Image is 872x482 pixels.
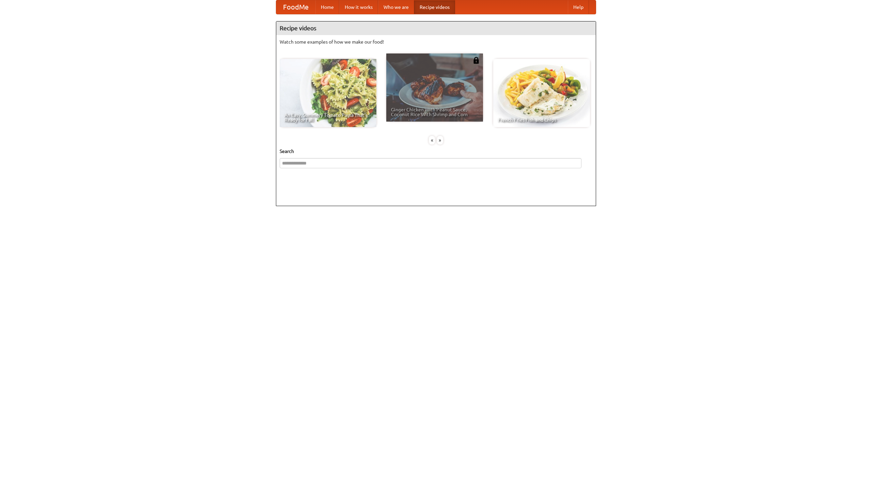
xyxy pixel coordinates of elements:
[280,148,592,155] h5: Search
[414,0,455,14] a: Recipe videos
[315,0,339,14] a: Home
[339,0,378,14] a: How it works
[429,136,435,144] div: «
[473,57,480,64] img: 483408.png
[437,136,443,144] div: »
[498,118,585,122] span: French Fries Fish and Chips
[493,59,590,127] a: French Fries Fish and Chips
[276,0,315,14] a: FoodMe
[280,38,592,45] p: Watch some examples of how we make our food!
[378,0,414,14] a: Who we are
[276,21,596,35] h4: Recipe videos
[284,113,372,122] span: An Easy, Summery Tomato Pasta That's Ready for Fall
[568,0,589,14] a: Help
[280,59,376,127] a: An Easy, Summery Tomato Pasta That's Ready for Fall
